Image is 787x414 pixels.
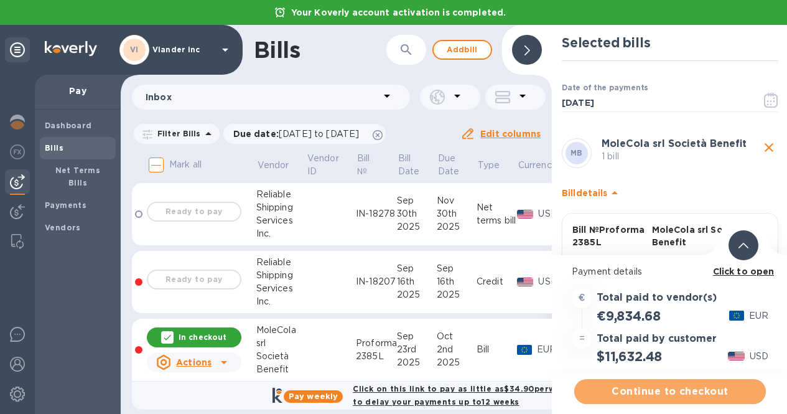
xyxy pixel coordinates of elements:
button: close [760,138,778,157]
label: Date of the payments [562,85,648,92]
div: Unpin categories [5,37,30,62]
div: Inc. [256,227,306,240]
img: USD [517,278,534,286]
div: Sep [437,262,477,275]
div: IN-18278 [356,207,397,220]
div: 2025 [437,356,477,369]
p: USD [538,275,557,288]
div: Net terms bill [477,201,517,227]
span: Add bill [444,42,481,57]
p: Due Date [438,152,460,178]
p: Bill № Proforma 2385L [572,223,647,248]
div: Nov [437,194,477,207]
b: Bill details [562,188,607,198]
h1: Bills [254,37,300,63]
p: Bill balance [572,253,647,266]
span: Vendor ID [307,152,355,178]
div: 2025 [397,288,437,301]
p: EUR [749,309,768,322]
div: 30th [437,207,477,220]
b: MB [570,148,583,158]
strong: € [579,293,585,303]
div: MoleCola [256,324,306,337]
img: USD [728,352,745,360]
div: Reliable [256,256,306,269]
p: Mark all [169,158,202,171]
div: 23rd [397,343,437,356]
div: Due date:[DATE] to [DATE] [223,124,386,144]
div: Services [256,214,306,227]
p: Due date : [233,128,366,140]
u: Edit columns [480,129,541,139]
span: Vendor [257,159,305,172]
p: Type [478,159,500,172]
div: Billdetails [562,173,778,213]
p: Inbox [146,91,380,103]
div: Società [256,350,306,363]
p: €9,834.68 [652,253,758,266]
div: Benefit [256,363,306,376]
div: Credit [477,275,517,288]
p: Bill Date [398,152,420,178]
p: EUR [537,343,557,356]
div: Reliable [256,188,306,201]
b: Dashboard [45,121,92,130]
div: 2nd [437,343,477,356]
b: Vendors [45,223,81,232]
div: IN-18207 [356,275,397,288]
div: Shipping [256,269,306,282]
p: Pay [45,85,111,97]
b: Bills [45,143,63,153]
p: Viander inc [152,45,215,54]
h2: Selected bills [562,35,778,50]
p: In checkout [179,332,226,342]
span: Bill № [357,152,396,178]
div: = [572,329,592,349]
div: 16th [397,275,437,288]
div: 2025 [397,356,437,369]
p: Currency [518,159,556,172]
b: Payments [45,200,86,210]
h2: €9,834.68 [597,308,660,324]
p: MoleCola srl Società Benefit [652,223,758,248]
span: [DATE] to [DATE] [279,129,359,139]
p: USD [750,350,768,363]
b: Click to open [713,266,775,276]
b: Click on this link to pay as little as $34.90 per week to delay your payments up to 12 weeks [353,384,570,407]
h3: Total paid to vendor(s) [597,292,717,304]
div: srl [256,337,306,350]
span: Type [478,159,516,172]
div: Inc. [256,295,306,308]
div: 16th [437,275,477,288]
div: 30th [397,207,437,220]
div: Proforma 2385L [356,337,397,363]
div: Shipping [256,201,306,214]
button: Bill №Proforma 2385LMoleCola srl Società BenefitBill balance€9,834.68 [562,213,778,302]
div: 2025 [437,288,477,301]
div: Bill [477,343,517,356]
p: 1 bill [602,150,760,163]
b: Pay weekly [289,392,338,401]
p: Filter Bills [152,128,201,139]
u: Actions [176,357,212,367]
p: Vendor [257,159,289,172]
h3: Total paid by customer [597,333,717,345]
div: Services [256,282,306,295]
span: Due Date [438,152,476,178]
p: USD [538,207,557,220]
div: Sep [397,330,437,343]
p: Bill № [357,152,380,178]
b: Net Terms Bills [55,166,101,187]
button: Continue to checkout [574,379,766,404]
div: Sep [397,194,437,207]
img: Logo [45,41,97,56]
b: VI [130,45,139,54]
div: 2025 [437,220,477,233]
img: Foreign exchange [10,144,25,159]
p: Your Koverly account activation is completed. [285,6,513,19]
div: Sep [397,262,437,275]
span: Continue to checkout [584,384,756,399]
img: USD [517,210,534,219]
h2: $11,632.48 [597,349,662,364]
